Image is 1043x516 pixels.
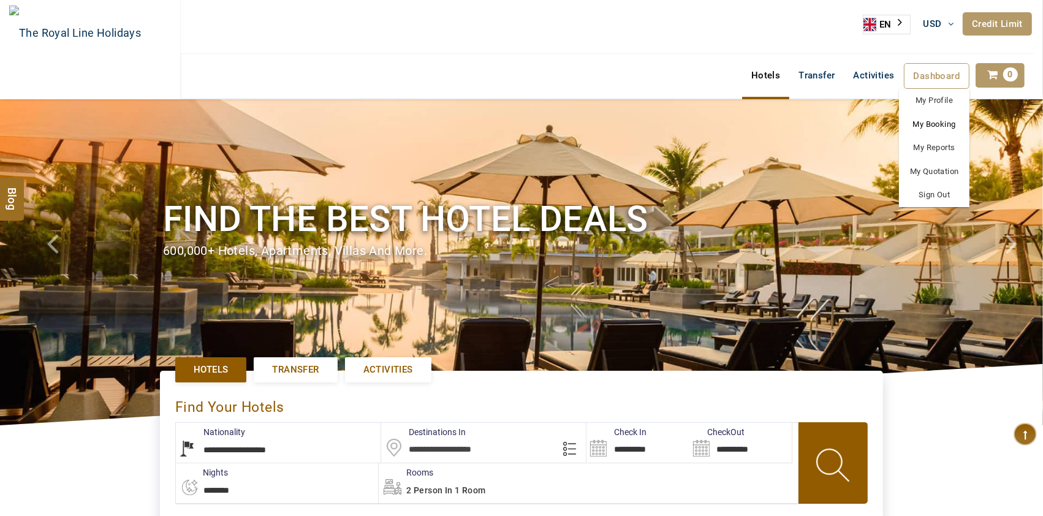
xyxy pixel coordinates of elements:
a: Activities [844,63,904,88]
label: Check In [586,426,647,438]
a: Transfer [254,357,337,382]
a: Hotels [175,357,246,382]
aside: Language selected: English [863,15,911,34]
label: Destinations In [381,426,466,438]
input: Search [689,423,792,463]
span: 2 Person in 1 Room [406,485,485,495]
a: Hotels [742,63,789,88]
a: My Reports [899,136,969,160]
span: USD [924,18,942,29]
a: 0 [976,63,1025,88]
a: My Profile [899,89,969,113]
a: Activities [345,357,431,382]
label: CheckOut [689,426,745,438]
span: Blog [4,188,20,198]
img: The Royal Line Holidays [9,6,141,61]
label: nights [175,466,228,479]
span: Activities [363,363,413,376]
a: Sign Out [899,183,969,207]
h1: Find the best hotel deals [163,196,880,242]
label: Rooms [379,466,433,479]
span: Hotels [194,363,228,376]
label: Nationality [176,426,245,438]
input: Search [586,423,689,463]
span: Dashboard [914,70,960,82]
span: 0 [1003,67,1018,82]
div: Find Your Hotels [175,386,868,422]
a: EN [863,15,910,34]
a: Credit Limit [963,12,1032,36]
div: 600,000+ hotels, apartments, villas and more. [163,242,880,260]
span: Transfer [272,363,319,376]
a: My Booking [899,113,969,137]
div: Language [863,15,911,34]
a: My Quotation [899,160,969,184]
a: Transfer [789,63,844,88]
